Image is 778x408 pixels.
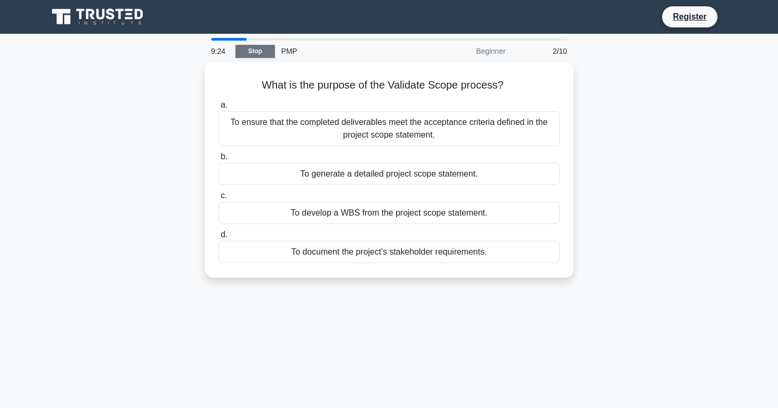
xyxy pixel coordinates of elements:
[219,163,560,185] div: To generate a detailed project scope statement.
[275,41,420,62] div: PMP
[221,100,228,109] span: a.
[221,152,228,161] span: b.
[420,41,512,62] div: Beginner
[512,41,574,62] div: 2/10
[218,79,561,92] h5: What is the purpose of the Validate Scope process?
[666,10,713,23] a: Register
[235,45,275,58] a: Stop
[221,191,227,200] span: c.
[219,241,560,263] div: To document the project's stakeholder requirements.
[205,41,235,62] div: 9:24
[221,230,228,239] span: d.
[219,111,560,146] div: To ensure that the completed deliverables meet the acceptance criteria defined in the project sco...
[219,202,560,224] div: To develop a WBS from the project scope statement.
